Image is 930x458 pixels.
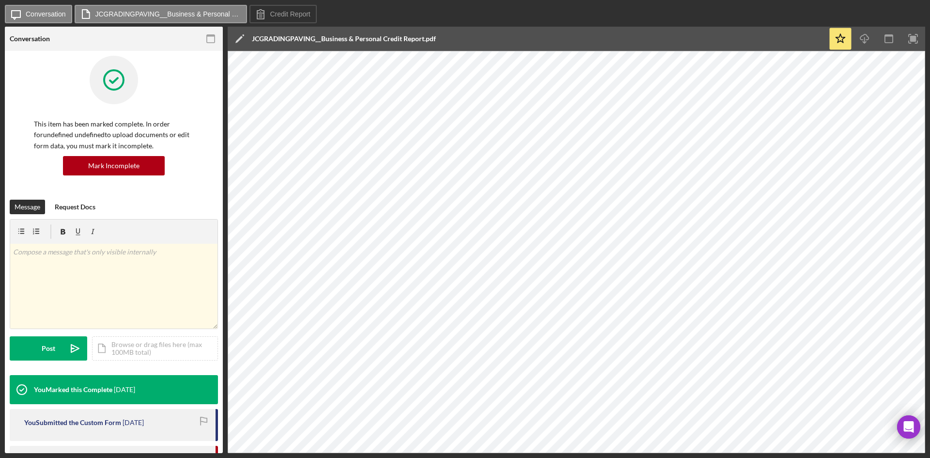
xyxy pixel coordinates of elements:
button: Post [10,336,87,361]
button: JCGRADINGPAVING__Business & Personal Credit Report.pdf [75,5,247,23]
label: Conversation [26,10,66,18]
div: You Marked this Complete [34,386,112,394]
div: You Submitted the Custom Form [24,419,121,426]
label: Credit Report [270,10,310,18]
button: Request Docs [50,200,100,214]
label: JCGRADINGPAVING__Business & Personal Credit Report.pdf [95,10,241,18]
time: 2025-08-05 22:44 [114,386,135,394]
time: 2025-08-05 22:44 [123,419,144,426]
div: Message [15,200,40,214]
button: Credit Report [249,5,317,23]
p: This item has been marked complete. In order for undefined undefined to upload documents or edit ... [34,119,194,151]
div: Open Intercom Messenger [897,415,920,439]
button: Message [10,200,45,214]
div: JCGRADINGPAVING__Business & Personal Credit Report.pdf [252,35,436,43]
div: Mark Incomplete [88,156,139,175]
div: Conversation [10,35,50,43]
button: Mark Incomplete [63,156,165,175]
div: Request Docs [55,200,95,214]
button: Conversation [5,5,72,23]
div: Post [42,336,55,361]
